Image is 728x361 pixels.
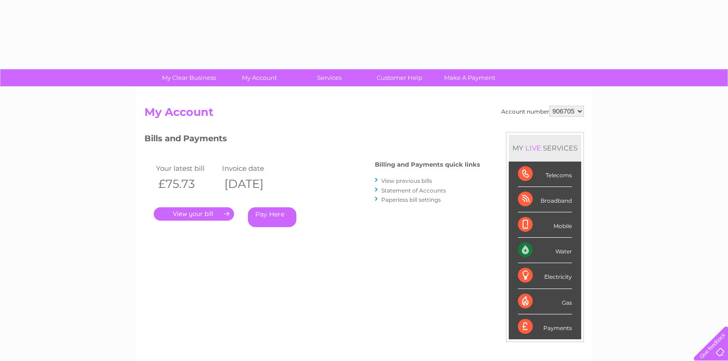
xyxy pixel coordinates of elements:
div: Water [518,238,572,263]
a: Pay Here [248,207,296,227]
th: [DATE] [220,174,286,193]
th: £75.73 [154,174,220,193]
a: Customer Help [361,69,438,86]
a: . [154,207,234,221]
div: Telecoms [518,162,572,187]
a: My Account [221,69,297,86]
div: Mobile [518,212,572,238]
td: Invoice date [220,162,286,174]
h4: Billing and Payments quick links [375,161,480,168]
div: Gas [518,289,572,314]
div: Account number [501,106,584,117]
a: View previous bills [381,177,432,184]
a: Make A Payment [432,69,508,86]
a: Paperless bill settings [381,196,441,203]
div: LIVE [523,144,543,152]
td: Your latest bill [154,162,220,174]
div: Electricity [518,263,572,289]
a: My Clear Business [151,69,227,86]
div: Broadband [518,187,572,212]
h3: Bills and Payments [144,132,480,148]
div: Payments [518,314,572,339]
a: Statement of Accounts [381,187,446,194]
h2: My Account [144,106,584,123]
a: Services [291,69,367,86]
div: MY SERVICES [509,135,581,161]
